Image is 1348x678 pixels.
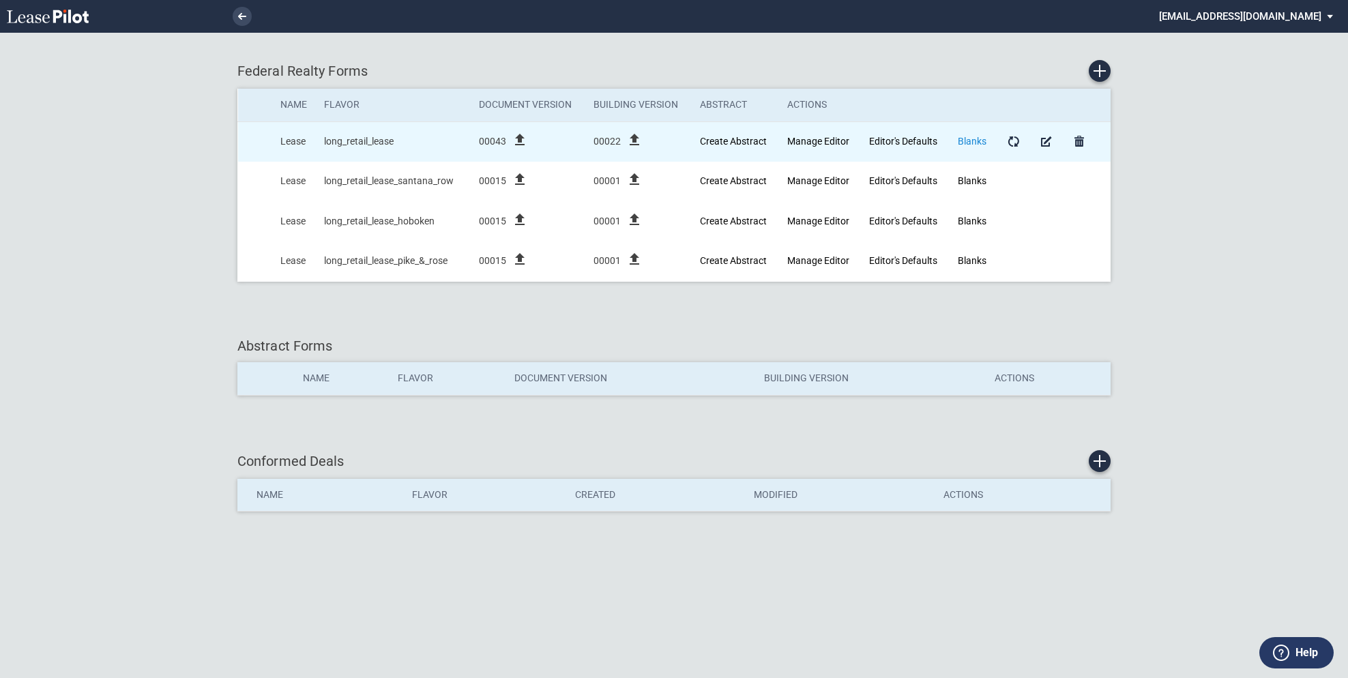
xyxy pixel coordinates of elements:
[958,216,986,226] a: Blanks
[1004,132,1023,151] a: Form Updates
[700,136,767,147] a: Create new Abstract
[314,241,469,282] td: long_retail_lease_pike_&_rose
[271,89,314,121] th: Name
[594,175,621,188] span: 00001
[934,479,1111,512] th: Actions
[238,201,1111,241] tr: Created At: 2025-09-08T12:25:45-04:00; Updated At: 2025-09-08T14:47:29-04:00
[1006,133,1022,149] md-icon: Form Updates
[958,136,986,147] a: Blanks
[237,450,1111,472] div: Conformed Deals
[584,89,690,121] th: Building Version
[1295,644,1318,662] label: Help
[1089,450,1111,472] a: Create new conformed deal
[237,60,1111,82] div: Federal Realty Forms
[1038,133,1055,149] md-icon: Manage Form
[1071,133,1087,149] md-icon: Delete Form
[778,89,860,121] th: Actions
[869,175,937,186] a: Editor's Defaults
[1259,637,1334,668] button: Help
[314,201,469,241] td: long_retail_lease_hoboken
[594,215,621,229] span: 00001
[1089,60,1111,82] a: Create new Form
[626,251,643,267] i: file_upload
[626,259,643,269] label: file_upload
[238,121,1111,162] tr: Created At: 2025-09-08T11:46:48-04:00; Updated At: 2025-09-08T14:49:08-04:00
[626,219,643,230] label: file_upload
[626,132,643,148] i: file_upload
[238,241,1111,282] tr: Created At: 2025-09-08T14:26:14-04:00; Updated At: 2025-09-08T14:50:36-04:00
[958,255,986,266] a: Blanks
[754,362,985,395] th: Building Version
[314,121,469,162] td: long_retail_lease
[388,362,504,395] th: Flavor
[479,175,506,188] span: 00015
[958,175,986,186] a: Blanks
[690,89,778,121] th: Abstract
[787,216,849,226] a: Manage Editor
[237,336,1111,355] div: Abstract Forms
[1070,132,1089,151] a: Delete Form
[869,136,937,147] a: Editor's Defaults
[469,89,585,121] th: Document Version
[271,201,314,241] td: Lease
[512,179,528,190] label: file_upload
[626,179,643,190] label: file_upload
[512,251,528,267] i: file_upload
[314,89,469,121] th: Flavor
[314,162,469,202] td: long_retail_lease_santana_row
[271,162,314,202] td: Lease
[271,121,314,162] td: Lease
[869,255,937,266] a: Editor's Defaults
[985,362,1111,395] th: Actions
[512,171,528,188] i: file_upload
[700,255,767,266] a: Create new Abstract
[512,259,528,269] label: file_upload
[479,215,506,229] span: 00015
[238,162,1111,202] tr: Created At: 2025-09-08T12:46:47-04:00; Updated At: 2025-09-08T14:51:32-04:00
[479,135,506,149] span: 00043
[479,254,506,268] span: 00015
[626,139,643,150] label: file_upload
[626,171,643,188] i: file_upload
[787,255,849,266] a: Manage Editor
[1037,132,1056,151] a: Manage Form
[787,175,849,186] a: Manage Editor
[594,135,621,149] span: 00022
[594,254,621,268] span: 00001
[512,139,528,150] label: file_upload
[512,219,528,230] label: file_upload
[700,216,767,226] a: Create new Abstract
[787,136,849,147] a: Manage Editor
[744,479,934,512] th: Modified
[566,479,744,512] th: Created
[512,211,528,228] i: file_upload
[512,132,528,148] i: file_upload
[402,479,566,512] th: Flavor
[237,479,402,512] th: Name
[505,362,754,395] th: Document Version
[293,362,389,395] th: Name
[271,241,314,282] td: Lease
[626,211,643,228] i: file_upload
[869,216,937,226] a: Editor's Defaults
[700,175,767,186] a: Create new Abstract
